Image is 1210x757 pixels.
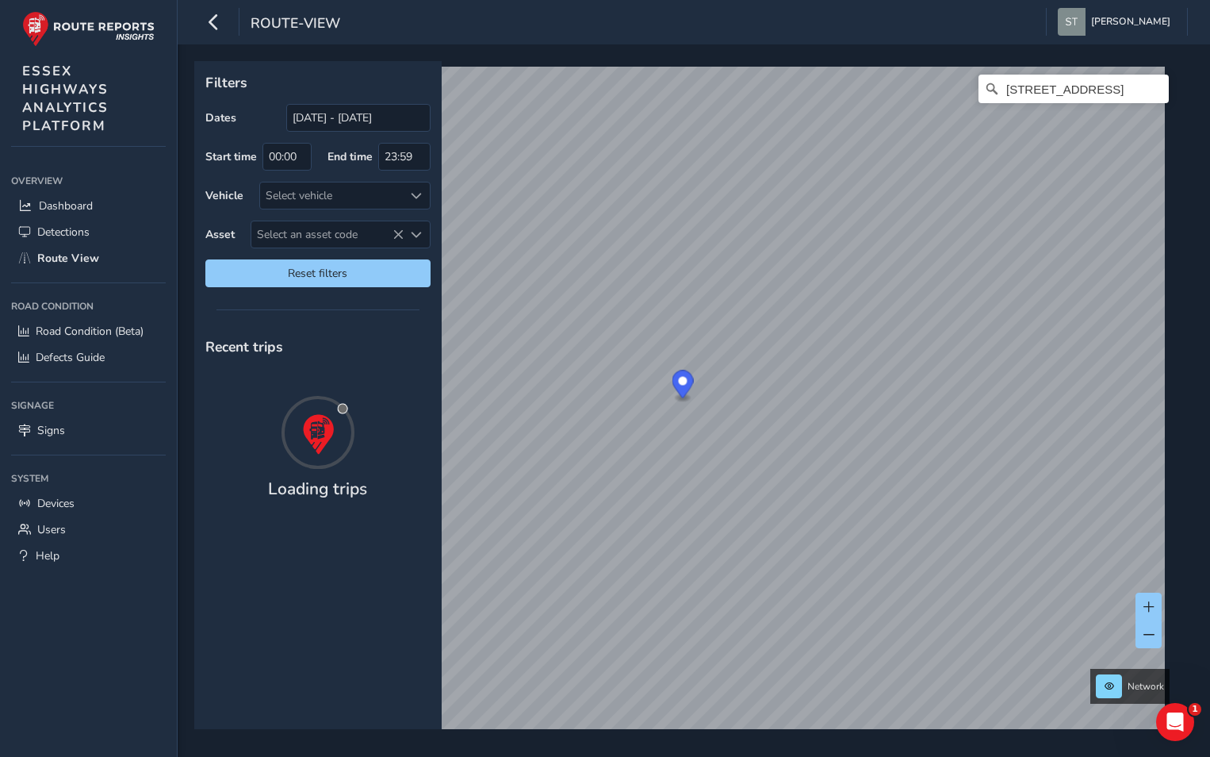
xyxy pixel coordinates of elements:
[11,490,166,517] a: Devices
[39,198,93,213] span: Dashboard
[1189,703,1201,716] span: 1
[36,548,59,563] span: Help
[37,496,75,511] span: Devices
[11,169,166,193] div: Overview
[1058,8,1086,36] img: diamond-layout
[205,337,283,356] span: Recent trips
[1058,8,1176,36] button: [PERSON_NAME]
[978,75,1169,103] input: Search
[11,294,166,318] div: Road Condition
[11,517,166,543] a: Users
[22,62,109,135] span: ESSEX HIGHWAYS ANALYTICS PLATFORM
[11,219,166,245] a: Detections
[37,225,90,240] span: Detections
[205,110,236,125] label: Dates
[672,371,694,403] div: Map marker
[205,227,235,242] label: Asset
[11,467,166,490] div: System
[205,72,431,93] p: Filters
[205,259,431,287] button: Reset filters
[404,221,430,248] div: Select an asset code
[327,149,373,164] label: End time
[200,67,1165,747] canvas: Map
[205,188,243,203] label: Vehicle
[217,266,419,281] span: Reset filters
[251,13,340,36] span: route-view
[11,417,166,444] a: Signs
[1156,703,1194,741] iframe: Intercom live chat
[251,221,404,248] span: Select an asset code
[11,344,166,371] a: Defects Guide
[268,479,367,499] h4: Loading trips
[37,251,99,266] span: Route View
[1128,680,1164,693] span: Network
[11,193,166,219] a: Dashboard
[11,394,166,417] div: Signage
[205,149,257,164] label: Start time
[11,543,166,569] a: Help
[36,324,144,339] span: Road Condition (Beta)
[11,318,166,344] a: Road Condition (Beta)
[260,183,404,209] div: Select vehicle
[1091,8,1170,36] span: [PERSON_NAME]
[36,350,105,365] span: Defects Guide
[22,11,155,47] img: rr logo
[37,423,65,438] span: Signs
[37,522,66,537] span: Users
[11,245,166,271] a: Route View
